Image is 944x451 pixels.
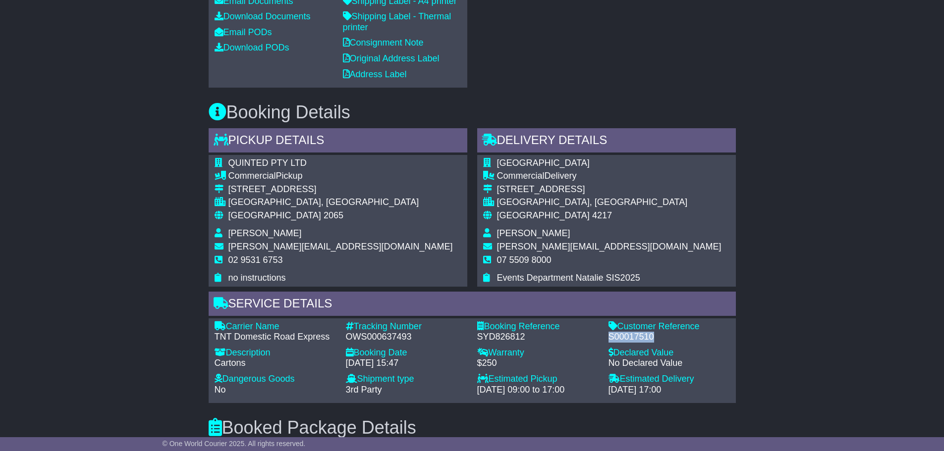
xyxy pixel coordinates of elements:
[228,228,302,238] span: [PERSON_NAME]
[228,273,286,283] span: no instructions
[228,171,276,181] span: Commercial
[228,197,453,208] div: [GEOGRAPHIC_DATA], [GEOGRAPHIC_DATA]
[497,210,590,220] span: [GEOGRAPHIC_DATA]
[477,374,599,385] div: Estimated Pickup
[609,332,730,343] div: S00017510
[477,385,599,396] div: [DATE] 09:00 to 17:00
[497,171,545,181] span: Commercial
[346,332,467,343] div: OWS000637493
[346,348,467,358] div: Booking Date
[592,210,612,220] span: 4217
[215,374,336,385] div: Dangerous Goods
[215,332,336,343] div: TNT Domestic Road Express
[215,43,289,52] a: Download PODs
[609,374,730,385] div: Estimated Delivery
[228,171,453,182] div: Pickup
[497,158,590,168] span: [GEOGRAPHIC_DATA]
[228,210,321,220] span: [GEOGRAPHIC_DATA]
[477,321,599,332] div: Booking Reference
[609,358,730,369] div: No Declared Value
[497,228,570,238] span: [PERSON_NAME]
[346,321,467,332] div: Tracking Number
[163,440,306,448] span: © One World Courier 2025. All rights reserved.
[477,348,599,358] div: Warranty
[324,210,343,220] span: 2065
[609,321,730,332] div: Customer Reference
[497,255,552,265] span: 07 5509 8000
[609,385,730,396] div: [DATE] 17:00
[215,11,311,21] a: Download Documents
[346,385,382,395] span: 3rd Party
[346,374,467,385] div: Shipment type
[343,38,424,48] a: Consignment Note
[477,332,599,343] div: SYD826812
[497,273,640,283] span: Events Department Natalie SIS2025
[209,128,467,155] div: Pickup Details
[215,348,336,358] div: Description
[497,242,722,251] span: [PERSON_NAME][EMAIL_ADDRESS][DOMAIN_NAME]
[215,321,336,332] div: Carrier Name
[497,197,722,208] div: [GEOGRAPHIC_DATA], [GEOGRAPHIC_DATA]
[228,184,453,195] div: [STREET_ADDRESS]
[343,11,451,32] a: Shipping Label - Thermal printer
[215,27,272,37] a: Email PODs
[209,292,736,318] div: Service Details
[215,385,226,395] span: No
[497,184,722,195] div: [STREET_ADDRESS]
[609,348,730,358] div: Declared Value
[477,128,736,155] div: Delivery Details
[228,242,453,251] span: [PERSON_NAME][EMAIL_ADDRESS][DOMAIN_NAME]
[209,102,736,122] h3: Booking Details
[343,69,407,79] a: Address Label
[497,171,722,182] div: Delivery
[228,255,283,265] span: 02 9531 6753
[228,158,307,168] span: QUINTED PTY LTD
[477,358,599,369] div: $250
[209,418,736,438] h3: Booked Package Details
[343,53,440,63] a: Original Address Label
[346,358,467,369] div: [DATE] 15:47
[215,358,336,369] div: Cartons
